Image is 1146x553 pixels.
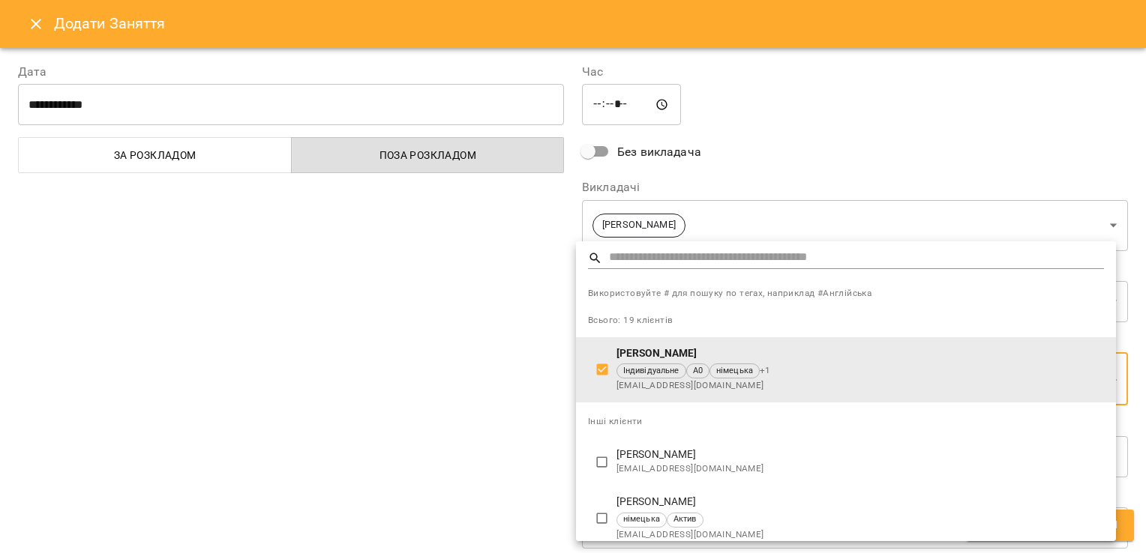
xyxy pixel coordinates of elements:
span: німецька [617,513,666,526]
span: Інші клієнти [588,416,643,426]
p: [PERSON_NAME] [616,495,1104,510]
span: [EMAIL_ADDRESS][DOMAIN_NAME] [616,462,1104,477]
span: + 1 [760,363,771,378]
span: Всього: 19 клієнтів [588,315,673,325]
span: А0 [687,365,709,378]
span: [EMAIL_ADDRESS][DOMAIN_NAME] [616,528,1104,543]
span: німецька [710,365,759,378]
p: [PERSON_NAME] [616,447,1104,462]
span: [EMAIL_ADDRESS][DOMAIN_NAME] [616,378,1104,393]
span: Актив [667,513,703,526]
span: Індивідуальне [617,365,685,378]
p: [PERSON_NAME] [616,346,1104,361]
span: Використовуйте # для пошуку по тегах, наприклад #Англійська [588,286,1104,301]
